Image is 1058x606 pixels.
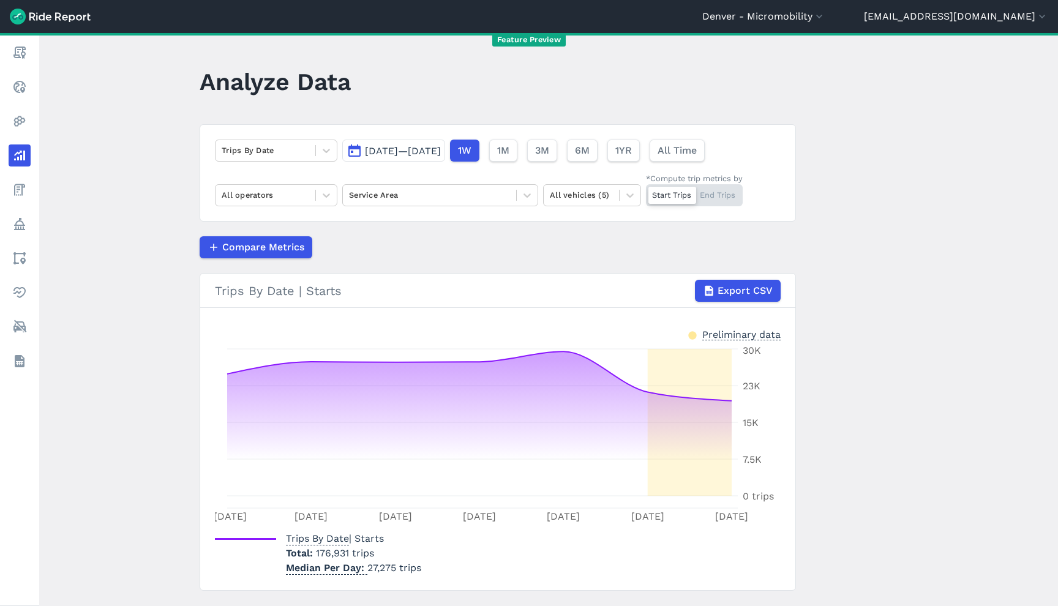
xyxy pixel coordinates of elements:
button: 6M [567,140,598,162]
a: Fees [9,179,31,201]
button: Denver - Micromobility [702,9,825,24]
a: Policy [9,213,31,235]
span: Total [286,547,316,559]
img: Ride Report [10,9,91,24]
p: 27,275 trips [286,561,421,575]
span: 3M [535,143,549,158]
span: | Starts [286,533,384,544]
button: All Time [650,140,705,162]
h1: Analyze Data [200,65,351,99]
tspan: [DATE] [631,511,664,522]
span: Compare Metrics [222,240,304,255]
span: Median Per Day [286,558,367,575]
tspan: [DATE] [214,511,247,522]
a: Realtime [9,76,31,98]
button: 1W [450,140,479,162]
span: Feature Preview [492,34,566,47]
div: Preliminary data [702,327,781,340]
tspan: [DATE] [547,511,580,522]
span: Trips By Date [286,529,349,545]
div: *Compute trip metrics by [646,173,743,184]
a: Areas [9,247,31,269]
a: Report [9,42,31,64]
tspan: [DATE] [379,511,412,522]
div: Trips By Date | Starts [215,280,781,302]
a: Datasets [9,350,31,372]
tspan: 15K [743,417,759,428]
span: [DATE]—[DATE] [365,145,441,157]
button: 1M [489,140,517,162]
a: Analyze [9,144,31,166]
span: 1YR [615,143,632,158]
button: Compare Metrics [200,236,312,258]
tspan: [DATE] [463,511,496,522]
button: [EMAIL_ADDRESS][DOMAIN_NAME] [864,9,1048,24]
span: Export CSV [718,283,773,298]
button: 1YR [607,140,640,162]
span: 6M [575,143,590,158]
span: 1M [497,143,509,158]
tspan: 30K [743,345,761,356]
span: 176,931 trips [316,547,374,559]
a: ModeShift [9,316,31,338]
tspan: [DATE] [715,511,748,522]
tspan: 23K [743,380,760,392]
button: Export CSV [695,280,781,302]
span: 1W [458,143,471,158]
button: 3M [527,140,557,162]
span: All Time [658,143,697,158]
a: Health [9,282,31,304]
tspan: [DATE] [295,511,328,522]
a: Heatmaps [9,110,31,132]
tspan: 0 trips [743,490,774,502]
tspan: 7.5K [743,454,762,465]
button: [DATE]—[DATE] [342,140,445,162]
